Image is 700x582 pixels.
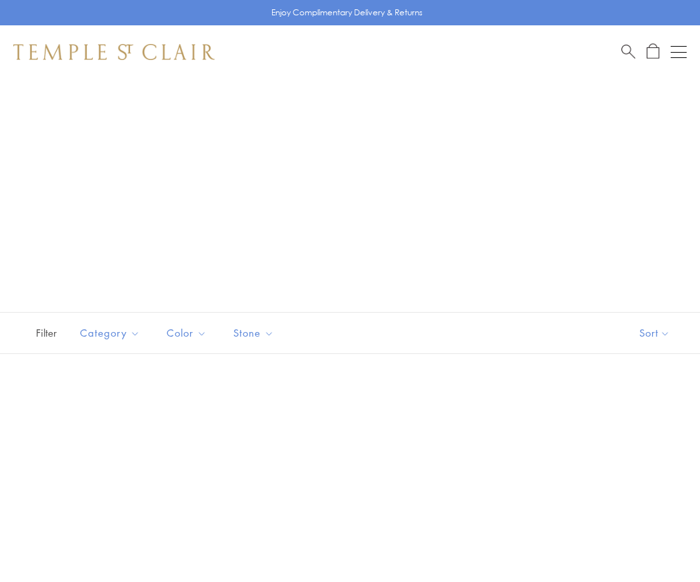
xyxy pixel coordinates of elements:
p: Enjoy Complimentary Delivery & Returns [271,6,423,19]
button: Color [157,318,217,348]
button: Stone [223,318,284,348]
a: Search [621,43,635,60]
span: Color [160,325,217,341]
button: Category [70,318,150,348]
img: Temple St. Clair [13,44,215,60]
button: Open navigation [671,44,687,60]
a: Open Shopping Bag [647,43,659,60]
span: Category [73,325,150,341]
span: Stone [227,325,284,341]
button: Show sort by [609,313,700,353]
